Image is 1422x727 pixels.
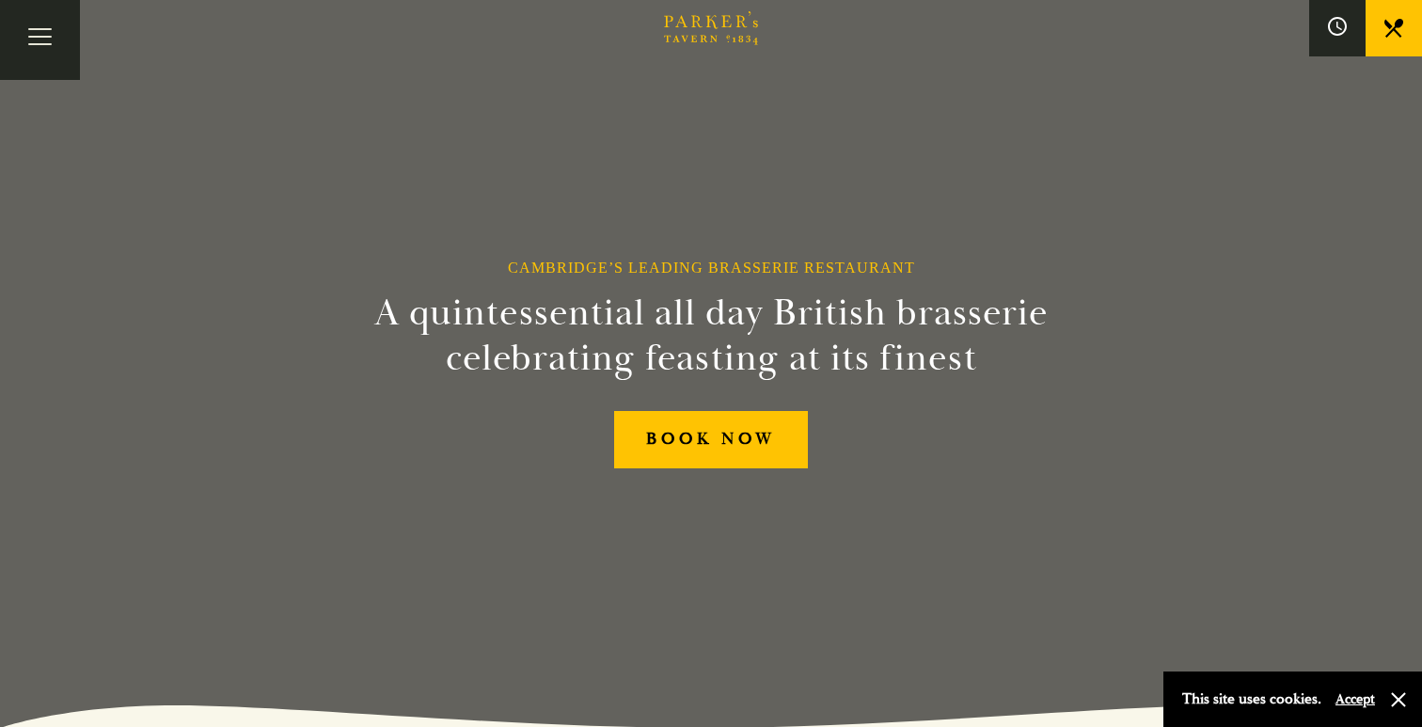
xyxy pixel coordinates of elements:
button: Accept [1335,690,1375,708]
h2: A quintessential all day British brasserie celebrating feasting at its finest [282,291,1140,381]
button: Close and accept [1389,690,1408,709]
a: BOOK NOW [614,411,808,468]
p: This site uses cookies. [1182,686,1321,713]
h1: Cambridge’s Leading Brasserie Restaurant [508,259,915,277]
